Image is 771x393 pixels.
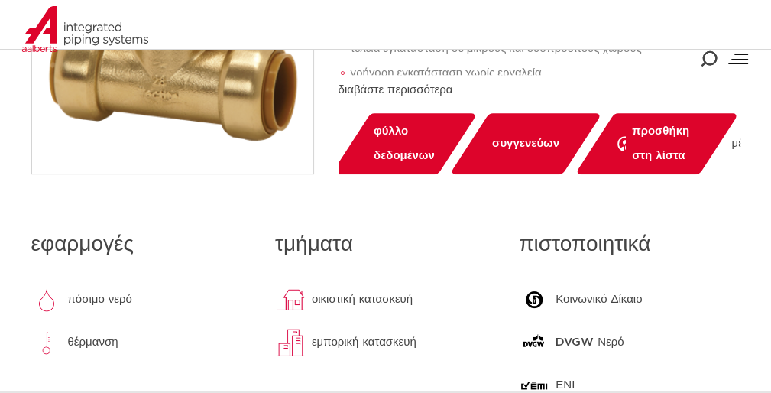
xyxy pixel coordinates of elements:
font: εφαρμογές [31,234,134,255]
font: DVGW Νερό [556,336,624,348]
font: προσθήκη στη λίστα [633,125,690,161]
font: μέρος: [731,138,763,149]
img: οικιστική κατασκευή [275,284,306,315]
font: θέρμανση [68,336,118,348]
font: γρήγορη εγκατάσταση χωρίς εργαλεία [351,67,542,79]
a: συγγενεύων [449,113,602,174]
img: θέρμανση [31,327,62,358]
img: DVGW Νερό [519,327,549,358]
a: φύλλο δεδομένων [331,113,478,174]
font: πόσιμο νερό [68,294,132,305]
img: Κοινωνικό Δίκαιο [519,284,549,315]
font: διαβάστε περισσότερα [339,84,453,96]
font: οικιστική κατασκευή [312,294,413,305]
img: εμπορική κατασκευή [275,327,306,358]
font: συγγενεύων [492,138,559,149]
font: φύλλο δεδομένων [374,125,435,161]
font: Κοινωνικό Δίκαιο [556,294,642,305]
font: πιστοποιητικά [519,234,650,255]
font: τμήματα [275,234,353,255]
img: πόσιμο νερό [31,284,62,315]
font: εμπορική κατασκευή [312,336,416,348]
font: ΕΝΙ [556,379,575,391]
